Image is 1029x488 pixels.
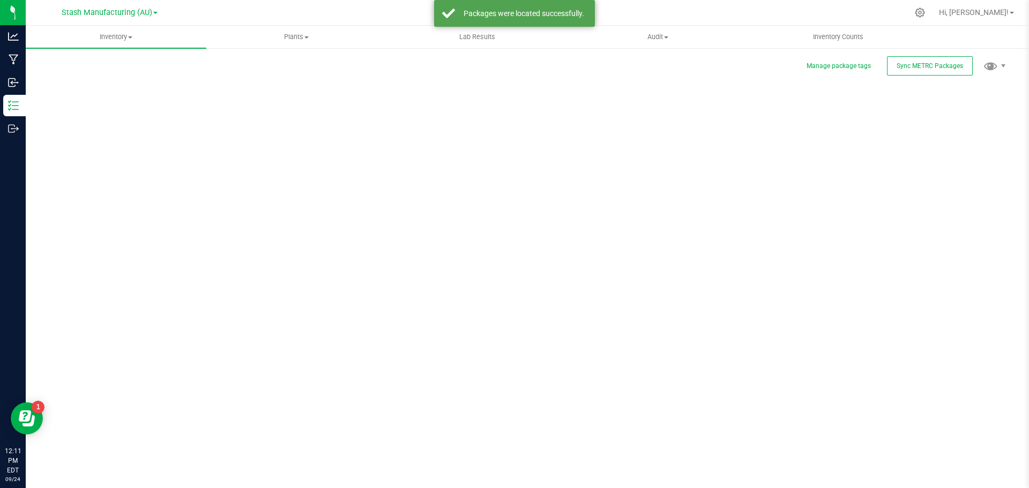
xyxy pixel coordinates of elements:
a: Audit [568,26,748,48]
span: Stash Manufacturing (AU) [62,8,152,17]
a: Inventory [26,26,206,48]
inline-svg: Outbound [8,123,19,134]
button: Sync METRC Packages [887,56,973,76]
a: Plants [206,26,387,48]
span: Lab Results [445,32,510,42]
inline-svg: Analytics [8,31,19,42]
span: Hi, [PERSON_NAME]! [939,8,1009,17]
inline-svg: Inbound [8,77,19,88]
inline-svg: Manufacturing [8,54,19,65]
button: Manage package tags [807,62,871,71]
div: Manage settings [913,7,927,18]
a: Inventory Counts [748,26,929,48]
a: Lab Results [387,26,568,48]
span: Plants [207,32,386,42]
span: Inventory [26,32,206,42]
p: 12:11 PM EDT [5,446,21,475]
span: Audit [568,32,748,42]
span: Inventory Counts [799,32,878,42]
span: Sync METRC Packages [897,62,963,70]
iframe: Resource center [11,402,43,434]
p: 09/24 [5,475,21,483]
inline-svg: Inventory [8,100,19,111]
div: Packages were located successfully. [461,8,587,19]
iframe: Resource center unread badge [32,401,44,414]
